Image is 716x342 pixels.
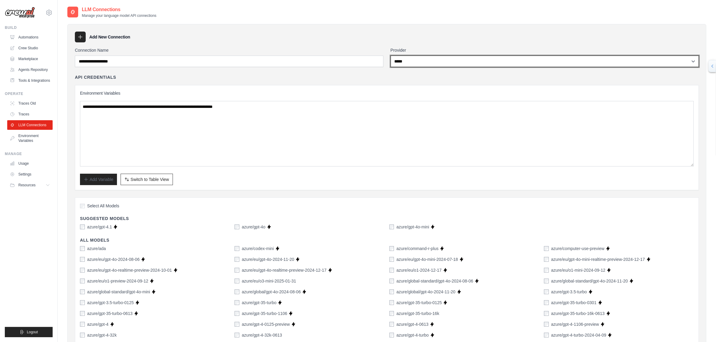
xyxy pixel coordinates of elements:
a: LLM Connections [7,120,53,130]
label: Connection Name [75,47,383,53]
input: azure/ada [80,246,85,251]
button: Add Variable [80,174,117,185]
span: Select All Models [87,203,119,209]
input: azure/global-standard/gpt-4o-2024-11-20 [544,279,549,283]
label: azure/codex-mini [242,246,274,252]
label: azure/eu/gpt-4o-2024-11-20 [242,256,294,262]
label: azure/eu/o1-preview-2024-09-12 [87,278,148,284]
label: azure/global/gpt-4o-2024-11-20 [396,289,455,295]
input: azure/gpt-35-turbo-16k [389,311,394,316]
label: azure/gpt-4 [87,321,109,327]
h3: Add New Connection [89,34,130,40]
label: azure/global-standard/gpt-4o-mini [87,289,150,295]
label: azure/eu/o1-2024-12-17 [396,267,441,273]
span: Logout [27,330,38,334]
input: azure/eu/o1-mini-2024-09-12 [544,268,549,273]
input: azure/gpt-4-turbo [389,333,394,337]
input: azure/gpt-4-1106-preview [544,322,549,327]
input: azure/gpt-4-0125-preview [235,322,239,327]
label: azure/gpt-35-turbo-0125 [396,300,442,306]
input: azure/gpt-35-turbo-0613 [80,311,85,316]
input: azure/codex-mini [235,246,239,251]
input: azure/gpt-35-turbo-0301 [544,300,549,305]
label: azure/command-r-plus [396,246,438,252]
label: azure/gpt-4.1 [87,224,112,230]
input: azure/gpt-4-32k-0613 [235,333,239,337]
label: Provider [391,47,699,53]
div: Manage [5,151,53,156]
input: azure/gpt-4-32k [80,333,85,337]
input: azure/command-r-plus [389,246,394,251]
input: azure/eu/gpt-4o-2024-08-06 [80,257,85,262]
input: azure/eu/gpt-4o-mini-realtime-preview-2024-12-17 [544,257,549,262]
label: azure/gpt-4o [242,224,266,230]
label: azure/gpt-4-32k-0613 [242,332,282,338]
label: azure/global-standard/gpt-4o-2024-11-20 [551,278,628,284]
a: Traces Old [7,99,53,108]
h4: API Credentials [75,74,116,80]
label: azure/eu/gpt-4o-mini-realtime-preview-2024-12-17 [551,256,645,262]
input: azure/gpt-35-turbo-0125 [389,300,394,305]
label: azure/gpt-35-turbo-16k [396,310,439,316]
label: azure/eu/o3-mini-2025-01-31 [242,278,296,284]
span: Resources [18,183,35,188]
input: azure/eu/o1-2024-12-17 [389,268,394,273]
label: azure/gpt-4o-mini [396,224,429,230]
input: azure/gpt-4-turbo-2024-04-09 [544,333,549,337]
input: azure/gpt-35-turbo-16k-0613 [544,311,549,316]
label: azure/eu/o1-mini-2024-09-12 [551,267,606,273]
div: Operate [5,91,53,96]
input: azure/gpt-35-turbo-1106 [235,311,239,316]
input: Select All Models [80,204,85,209]
label: azure/eu/gpt-4o-realtime-preview-2024-10-01 [87,267,172,273]
img: Logo [5,7,35,18]
label: azure/gpt-35-turbo-1106 [242,310,287,316]
label: azure/gpt-4-32k [87,332,117,338]
input: azure/eu/gpt-4o-2024-11-20 [235,257,239,262]
label: azure/ada [87,246,106,252]
input: azure/eu/gpt-4o-realtime-preview-2024-10-01 [80,268,85,273]
iframe: Chat Widget [686,313,716,342]
label: azure/eu/gpt-4o-realtime-preview-2024-12-17 [242,267,327,273]
input: azure/global-standard/gpt-4o-mini [80,289,85,294]
input: azure/global/gpt-4o-2024-11-20 [389,289,394,294]
button: Resources [7,180,53,190]
input: azure/eu/o1-preview-2024-09-12 [80,279,85,283]
label: azure/eu/gpt-4o-mini-2024-07-18 [396,256,458,262]
input: azure/gpt-4o-mini [389,224,394,229]
label: azure/gpt-35-turbo-0613 [87,310,133,316]
input: azure/global-standard/gpt-4o-2024-08-06 [389,279,394,283]
label: azure/gpt-4-1106-preview [551,321,599,327]
input: azure/eu/gpt-4o-mini-2024-07-18 [389,257,394,262]
input: azure/gpt-4 [80,322,85,327]
label: azure/global-standard/gpt-4o-2024-08-06 [396,278,473,284]
input: azure/gpt-4o [235,224,239,229]
input: azure/gpt-4.1 [80,224,85,229]
label: azure/global/gpt-4o-2024-08-06 [242,289,301,295]
label: azure/gpt-35-turbo [242,300,276,306]
a: Traces [7,109,53,119]
label: azure/eu/gpt-4o-2024-08-06 [87,256,140,262]
a: Marketplace [7,54,53,64]
label: azure/gpt-3.5-turbo [551,289,587,295]
p: Manage your language model API connections [82,13,156,18]
h2: LLM Connections [82,6,156,13]
input: azure/eu/gpt-4o-realtime-preview-2024-12-17 [235,268,239,273]
button: Logout [5,327,53,337]
h4: All Models [80,237,694,243]
input: azure/gpt-3.5-turbo [544,289,549,294]
label: azure/gpt-4-turbo [396,332,429,338]
a: Usage [7,159,53,168]
label: azure/computer-use-preview [551,246,604,252]
input: azure/global/gpt-4o-2024-08-06 [235,289,239,294]
label: azure/gpt-35-turbo-0301 [551,300,597,306]
h3: Environment Variables [80,90,694,96]
input: azure/computer-use-preview [544,246,549,251]
a: Agents Repository [7,65,53,75]
input: azure/gpt-35-turbo [235,300,239,305]
input: azure/gpt-4-0613 [389,322,394,327]
label: azure/gpt-4-0613 [396,321,429,327]
a: Crew Studio [7,43,53,53]
span: Switch to Table View [131,176,169,182]
input: azure/gpt-3.5-turbo-0125 [80,300,85,305]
